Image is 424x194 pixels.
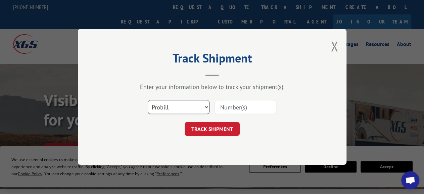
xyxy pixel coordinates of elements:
div: Open chat [401,171,419,189]
button: Close modal [331,37,338,55]
button: TRACK SHIPMENT [185,122,240,136]
input: Number(s) [215,100,276,114]
div: Enter your information below to track your shipment(s). [111,83,313,91]
h2: Track Shipment [111,53,313,66]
